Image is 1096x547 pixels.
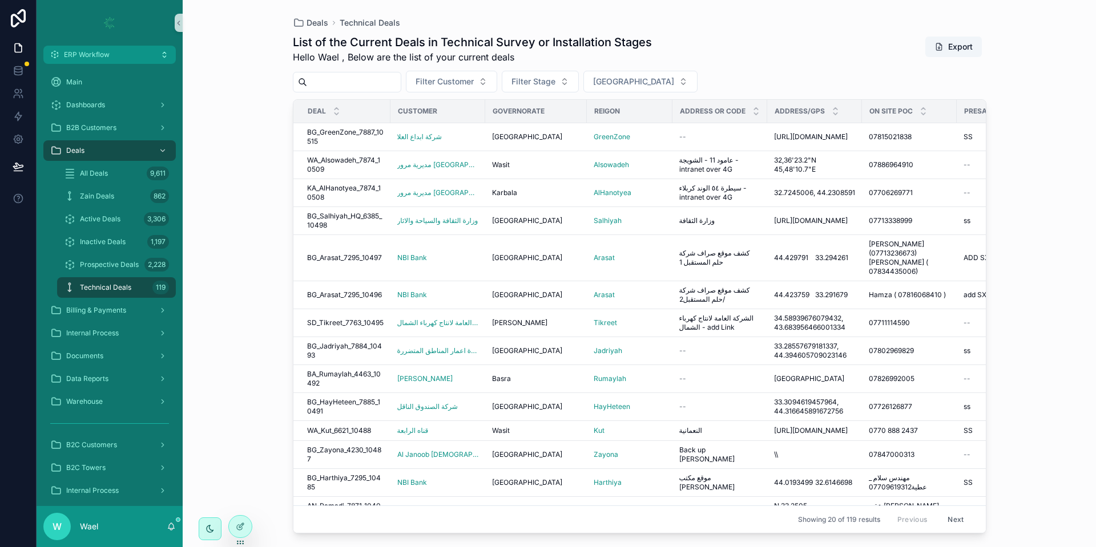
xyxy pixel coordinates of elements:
[57,277,176,298] a: Technical Deals119
[964,374,1039,383] a: --
[66,146,84,155] span: Deals
[66,351,103,360] span: Documents
[397,188,478,197] a: مديرية مرور [GEOGRAPHIC_DATA]
[774,253,848,262] span: 44.429791 33.294261
[594,402,630,411] span: HayHeteen
[774,216,848,225] span: [URL][DOMAIN_NAME]
[594,132,630,141] span: GreenZone
[397,253,427,262] a: NBI Bank
[964,132,1039,141] a: SS
[66,463,106,472] span: B2C Towers
[679,473,760,492] a: موقع مكتب [PERSON_NAME]
[964,426,973,435] span: SS
[594,290,615,299] a: Arasat
[492,160,580,169] a: Wasit
[307,445,384,464] span: BG_Zayona_4230_10487
[940,510,972,528] button: Next
[340,17,400,29] a: Technical Deals
[66,78,82,87] span: Main
[307,501,384,520] a: AN_Ramadi_7871_10402
[397,402,458,411] a: شركة الصندوق الناقل
[594,160,629,169] a: Alsowadeh
[397,290,427,299] a: NBI Bank
[397,478,427,487] a: NBI Bank
[57,254,176,275] a: Prospective Deals2,228
[397,253,478,262] a: NBI Bank
[869,188,950,197] a: 07706269771
[511,76,555,87] span: Filter Stage
[492,426,580,435] a: Wasit
[679,184,760,202] a: سيطرة ٥٤ الوند كربلاء - intranet over 4G
[679,402,760,411] a: --
[774,450,855,459] a: \\
[964,188,1039,197] a: --
[397,402,478,411] a: شركة الصندوق الناقل
[492,402,562,411] span: [GEOGRAPHIC_DATA]
[43,346,176,366] a: Documents
[869,402,950,411] a: 07726126877
[43,391,176,412] a: Warehouse
[397,478,478,487] a: NBI Bank
[869,240,950,276] a: [PERSON_NAME] (07713236673) [PERSON_NAME] ( 07834435006)
[43,300,176,321] a: Billing & Payments
[679,249,760,267] a: كشف موقع صراف شركة حلم المستقبل 1
[492,478,562,487] span: [GEOGRAPHIC_DATA]
[492,318,547,327] span: [PERSON_NAME]
[397,216,478,225] a: وزارة الثقافة والسياحة والاثار
[594,374,626,383] a: Rumaylah
[594,450,618,459] span: Zayona
[80,169,108,178] span: All Deals
[397,450,478,459] a: Al Janoob [DEMOGRAPHIC_DATA] Bank
[964,160,1039,169] a: --
[774,216,855,225] a: [URL][DOMAIN_NAME]
[869,450,950,459] a: 07847000313
[774,314,855,332] a: 34.58939676079432, 43.683956466001334
[594,318,617,327] a: Tikreet
[594,160,666,169] a: Alsowadeh
[43,117,176,138] a: B2B Customers
[150,189,169,203] div: 862
[774,188,855,197] a: 32.7245006, 44.2308591
[397,132,442,141] a: شركة ابداع العلا
[594,346,622,355] a: Jadriyah
[307,17,328,29] span: Deals
[397,346,478,355] a: صندوق اعادة اعمار المناطق المتضررة
[307,473,384,492] span: BG_Harthiya_7295_10485
[307,290,384,299] a: BG_Arasat_7295_10496
[869,188,913,197] span: 07706269771
[869,160,950,169] a: 07886964910
[869,216,950,225] a: 07713338999
[66,100,105,110] span: Dashboards
[964,216,1039,225] a: ss
[869,216,912,225] span: 07713338999
[492,478,580,487] a: [GEOGRAPHIC_DATA]
[869,290,946,299] span: Hamza ( 07816068410 )
[307,128,384,146] span: BG_GreenZone_7887_10515
[144,212,169,226] div: 3,306
[594,450,666,459] a: Zayona
[43,323,176,343] a: Internal Process
[679,216,715,225] span: وزارة الثقافة
[80,260,139,269] span: Prospective Deals
[43,435,176,455] a: B2C Customers
[43,368,176,389] a: Data Reports
[774,478,855,487] a: 44.0193499 32.6146698
[492,253,580,262] a: [GEOGRAPHIC_DATA]
[594,216,622,225] a: Salhiyah
[964,426,1039,435] a: SS
[397,290,478,299] a: NBI Bank
[869,473,950,492] span: _ مهندس سلام عطية07709619312
[66,123,116,132] span: B2B Customers
[964,450,970,459] span: --
[594,253,666,262] a: Arasat
[964,132,973,141] span: SS
[869,318,950,327] a: 07711114590
[43,457,176,478] a: B2C Towers
[869,132,912,141] span: 07815021838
